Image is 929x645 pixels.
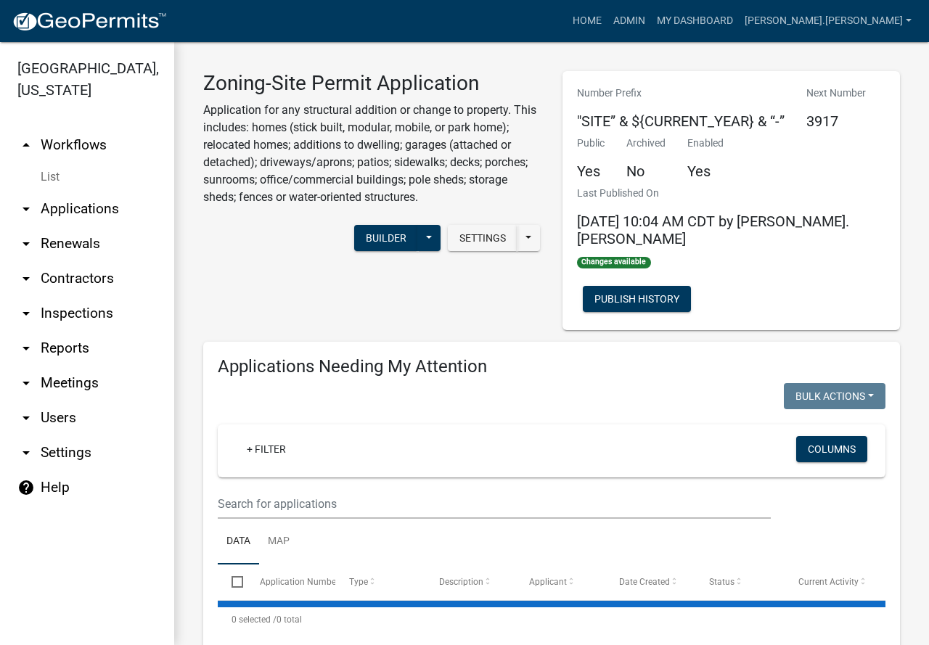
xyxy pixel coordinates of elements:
p: Archived [626,136,666,151]
h5: Yes [577,163,605,180]
span: 0 selected / [232,615,277,625]
i: help [17,479,35,496]
a: [PERSON_NAME].[PERSON_NAME] [739,7,917,35]
h5: No [626,163,666,180]
a: My Dashboard [651,7,739,35]
i: arrow_drop_down [17,200,35,218]
i: arrow_drop_up [17,136,35,154]
p: Number Prefix [577,86,785,101]
button: Builder [354,225,418,251]
h3: Zoning-Site Permit Application [203,71,541,96]
h4: Applications Needing My Attention [218,356,885,377]
i: arrow_drop_down [17,305,35,322]
span: Status [709,577,734,587]
p: Enabled [687,136,724,151]
a: Home [567,7,607,35]
span: Changes available [577,257,651,268]
datatable-header-cell: Current Activity [785,564,875,599]
i: arrow_drop_down [17,340,35,357]
h5: Yes [687,163,724,180]
span: Current Activity [798,577,859,587]
datatable-header-cell: Applicant [515,564,605,599]
p: Last Published On [577,186,885,201]
a: + Filter [235,436,298,462]
input: Search for applications [218,489,771,519]
span: Type [349,577,368,587]
p: Public [577,136,605,151]
h5: 3917 [806,112,866,130]
datatable-header-cell: Select [218,564,245,599]
datatable-header-cell: Application Number [245,564,335,599]
a: Admin [607,7,651,35]
button: Publish History [583,286,691,312]
button: Settings [448,225,517,251]
span: Application Number [260,577,339,587]
i: arrow_drop_down [17,444,35,461]
p: Next Number [806,86,866,101]
i: arrow_drop_down [17,270,35,287]
h5: "SITE” & ${CURRENT_YEAR} & “-” [577,112,785,130]
datatable-header-cell: Date Created [605,564,695,599]
datatable-header-cell: Type [335,564,425,599]
i: arrow_drop_down [17,374,35,392]
span: Applicant [529,577,567,587]
a: Map [259,519,298,565]
p: Application for any structural addition or change to property. This includes: homes (stick built,... [203,102,541,206]
span: Date Created [619,577,670,587]
span: [DATE] 10:04 AM CDT by [PERSON_NAME].[PERSON_NAME] [577,213,849,247]
div: 0 total [218,601,885,638]
i: arrow_drop_down [17,409,35,427]
a: Data [218,519,259,565]
button: Bulk Actions [784,383,885,409]
button: Columns [796,436,867,462]
datatable-header-cell: Description [425,564,515,599]
i: arrow_drop_down [17,235,35,252]
wm-modal-confirm: Workflow Publish History [583,295,691,306]
datatable-header-cell: Status [695,564,785,599]
span: Description [439,577,483,587]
